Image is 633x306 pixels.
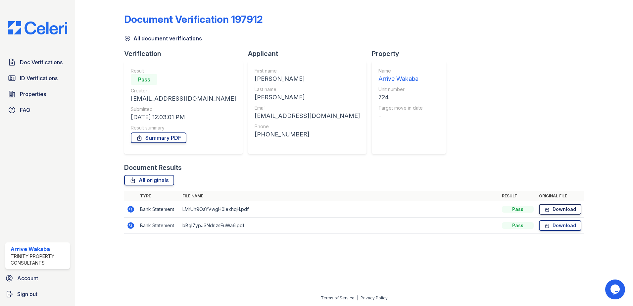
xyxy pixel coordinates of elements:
[378,111,423,121] div: -
[124,163,182,172] div: Document Results
[539,204,581,215] a: Download
[536,191,584,201] th: Original file
[17,274,38,282] span: Account
[5,87,70,101] a: Properties
[605,280,626,299] iframe: chat widget
[180,191,499,201] th: File name
[255,68,360,74] div: First name
[20,58,63,66] span: Doc Verifications
[180,218,499,234] td: bBgl7ypJSNdrlzsEuWa6.pdf
[378,105,423,111] div: Target move in date
[11,245,67,253] div: Arrive Wakaba
[20,106,30,114] span: FAQ
[131,94,236,103] div: [EMAIL_ADDRESS][DOMAIN_NAME]
[255,130,360,139] div: [PHONE_NUMBER]
[131,106,236,113] div: Submitted
[3,287,73,301] a: Sign out
[131,68,236,74] div: Result
[11,253,67,266] div: Trinity Property Consultants
[255,111,360,121] div: [EMAIL_ADDRESS][DOMAIN_NAME]
[378,68,423,74] div: Name
[499,191,536,201] th: Result
[378,93,423,102] div: 724
[124,34,202,42] a: All document verifications
[180,201,499,218] td: LMrUh9OaYVwgH0IexhqH.pdf
[124,175,174,185] a: All originals
[255,93,360,102] div: [PERSON_NAME]
[124,13,263,25] div: Document Verification 197912
[137,218,180,234] td: Bank Statement
[20,74,58,82] span: ID Verifications
[3,21,73,34] img: CE_Logo_Blue-a8612792a0a2168367f1c8372b55b34899dd931a85d93a1a3d3e32e68fde9ad4.png
[131,74,157,85] div: Pass
[378,74,423,83] div: Arrive Wakaba
[131,113,236,122] div: [DATE] 12:03:01 PM
[321,295,355,300] a: Terms of Service
[5,56,70,69] a: Doc Verifications
[255,105,360,111] div: Email
[248,49,372,58] div: Applicant
[255,123,360,130] div: Phone
[137,191,180,201] th: Type
[20,90,46,98] span: Properties
[131,125,236,131] div: Result summary
[378,86,423,93] div: Unit number
[131,87,236,94] div: Creator
[5,72,70,85] a: ID Verifications
[137,201,180,218] td: Bank Statement
[124,49,248,58] div: Verification
[372,49,451,58] div: Property
[361,295,388,300] a: Privacy Policy
[5,103,70,117] a: FAQ
[255,74,360,83] div: [PERSON_NAME]
[255,86,360,93] div: Last name
[357,295,358,300] div: |
[17,290,37,298] span: Sign out
[502,222,534,229] div: Pass
[131,132,186,143] a: Summary PDF
[378,68,423,83] a: Name Arrive Wakaba
[502,206,534,213] div: Pass
[3,272,73,285] a: Account
[539,220,581,231] a: Download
